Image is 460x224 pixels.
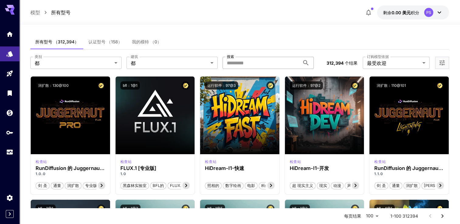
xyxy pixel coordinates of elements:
span: 数字绘画 [223,183,243,189]
span: 黑森林实验室 [121,183,149,189]
button: 认证型号 – 经过审查以获得最佳性能，并包括商业许可证。 [266,81,275,90]
div: HiDream 快速 [205,159,216,165]
span: BFL的 [150,183,166,189]
div: HiDream-I1-快速 [205,165,275,171]
button: 照相的 [205,182,222,189]
div: 100 [364,212,381,220]
div: 通量.1 D [36,159,47,165]
h3: RunDiffusion 的 Juggernaut Lightning Flux [374,165,444,171]
span: 科幻 [259,183,271,189]
button: 认证型号 – 经过审查以获得最佳性能，并包括商业许可证。 [351,205,359,213]
span: 风格 [345,183,357,189]
button: 润扩散：130@100 [36,81,71,90]
button: 动漫 [331,182,344,189]
button: 润扩散 [65,182,81,189]
p: 每页结果 [344,213,361,219]
div: 家 [6,30,13,38]
button: 风格 [345,182,358,189]
h3: HiDream-I1-开发 [290,165,359,171]
button: bfl：1@5 [205,205,225,213]
p: 检查站 [205,159,216,165]
span: 个结果 [345,60,358,66]
button: 认证型号 – 经过审查以获得最佳性能，并包括商业许可证。 [351,81,359,90]
div: 0.00 美元 [383,9,419,16]
button: 运行软件：97@3 [205,81,238,90]
label: 建筑 [131,54,138,59]
button: bfl：1@3 [120,205,140,213]
button: bfl：1@1 [120,81,140,90]
button: 现实 [317,182,330,189]
button: 剑 圣 [36,182,50,189]
button: 认证型号 – 经过审查以获得最佳性能，并包括商业许可证。 [182,81,190,90]
button: 打开更多过滤器 [438,59,446,67]
button: 通量 [51,182,64,189]
p: 检查站 [120,159,132,165]
span: 都 [131,59,208,67]
a: 所有型号 [51,9,71,16]
button: BFL的 [150,182,166,189]
button: bfl：4@1 [374,205,395,213]
span: 312,394 [327,60,344,66]
span: 积分 [411,10,419,15]
button: 认证型号 – 经过审查以获得最佳性能，并包括商业许可证。 [436,205,444,213]
span: 电影 [245,183,257,189]
button: bfl：2@1 [36,205,56,213]
p: 检查站 [374,159,386,165]
p: 剩余 [383,9,419,16]
span: 认证型号 （158） [88,39,122,45]
span: 0.00 美元 [392,10,411,15]
button: 认证型号 – 经过审查以获得最佳性能，并包括商业许可证。 [97,81,105,90]
p: 1-100 312394 [390,213,418,219]
button: 数字绘画 [223,182,244,189]
div: 通量 [120,159,132,165]
button: 润扩散：110@101 [374,81,408,90]
span: 通量 [390,183,402,189]
label: 搜索 [227,54,234,59]
button: 认证型号 – 经过审查以获得最佳性能，并包括商业许可证。 [266,205,275,213]
button: 运行软件：97@2 [290,81,323,90]
h3: RunDiffusion 的 Juggernaut Pro Flux [36,165,105,171]
span: 照相的 [205,183,221,189]
div: PS [424,8,433,17]
nav: breadcrumb [30,9,71,16]
label: 类别 [35,54,42,59]
div: 模型 [6,48,13,56]
button: bfl：1@2 [290,205,310,213]
span: 剑 圣 [375,183,388,189]
div: 钱包 [6,109,13,117]
span: 都 [35,59,112,67]
button: 展开侧边栏 [6,210,14,218]
span: 我的模特 （0） [132,39,161,45]
button: 润扩散 [403,182,420,189]
div: API 密钥 [6,129,13,136]
a: 模型 [30,9,40,16]
p: 1.0 [120,171,190,177]
p: 1.0.0 [36,171,105,177]
p: 检查站 [290,159,301,165]
div: 图书馆 [6,89,13,97]
div: 操场 [6,70,13,77]
span: 通量 [51,183,63,189]
button: 黑森林实验室 [120,182,149,189]
p: 1.1.0 [374,171,444,177]
span: 剑 圣 [36,183,49,189]
button: 0.00 美元PS [377,5,449,19]
button: 认证型号 – 经过审查以获得最佳性能，并包括商业许可证。 [182,205,190,213]
span: FLUX.1 [专业版] [168,183,201,189]
button: 电影 [245,182,258,189]
span: 最受欢迎 [367,59,420,67]
p: 检查站 [36,159,47,165]
button: 认证型号 – 经过审查以获得最佳性能，并包括商业许可证。 [97,205,105,213]
span: 润扩散 [65,183,81,189]
button: 专业版 [83,182,99,189]
button: 科幻 [259,182,272,189]
div: HiDream开发 [290,159,301,165]
h3: FLUX.1 [专业版] [120,165,190,171]
button: FLUX.1 [专业版] [168,182,201,189]
button: 通量 [389,182,402,189]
